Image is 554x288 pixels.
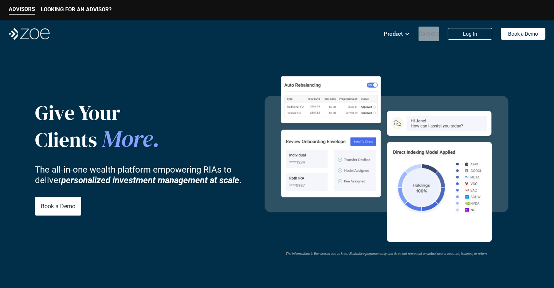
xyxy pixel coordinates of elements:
a: Log In [448,28,492,40]
strong: personalized investment management at scale [61,175,239,185]
a: Book a Demo [35,197,81,216]
p: The all-in-one wealth platform empowering RIAs to deliver . [35,165,254,186]
a: Careers [419,27,439,41]
a: Book a Demo [501,28,545,40]
span: . [153,123,160,154]
em: The information in the visuals above is for illustrative purposes only and does not represent an ... [285,252,487,256]
p: Give Your [35,100,203,125]
p: Product [384,28,403,39]
p: Book a Demo [508,31,538,37]
p: Book a Demo [41,203,75,210]
p: LOOKING FOR AN ADVISOR? [41,6,111,13]
p: ADVISORS [9,6,35,12]
span: More [102,123,153,154]
p: Clients [35,125,203,153]
p: Log In [463,31,477,37]
p: Careers [419,30,439,37]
